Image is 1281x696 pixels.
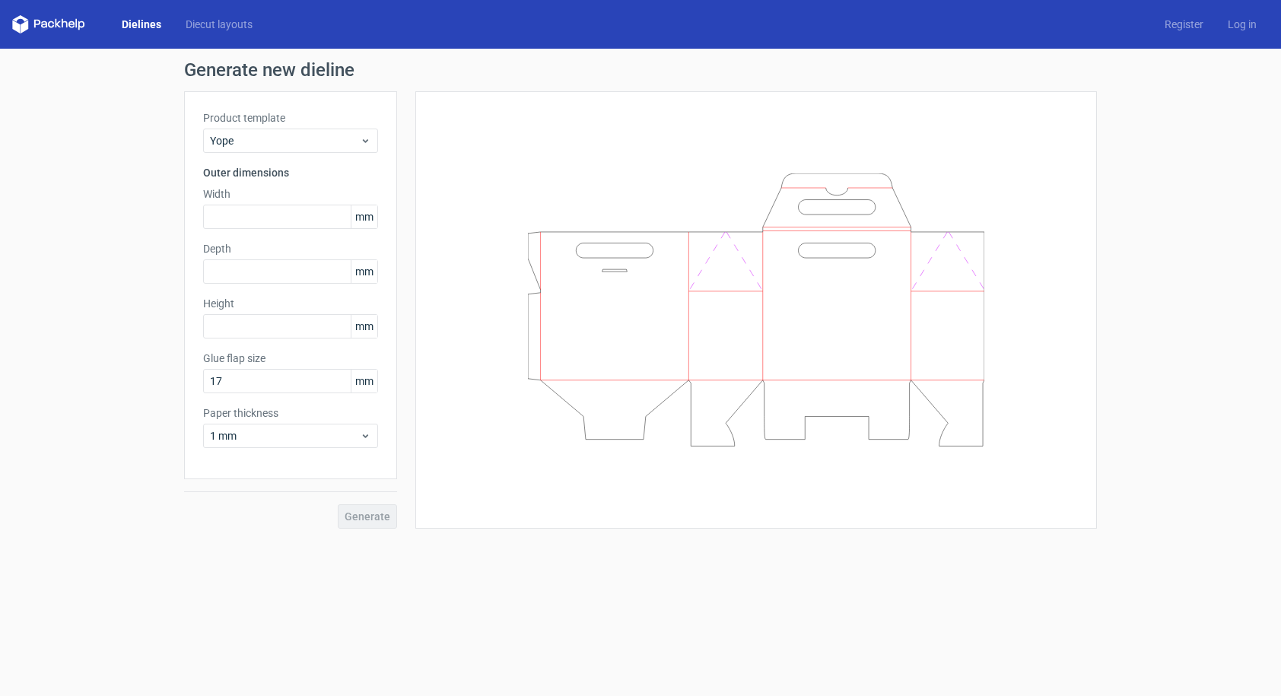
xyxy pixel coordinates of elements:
[351,370,377,392] span: mm
[1216,17,1269,32] a: Log in
[203,165,378,180] h3: Outer dimensions
[210,428,360,443] span: 1 mm
[110,17,173,32] a: Dielines
[203,351,378,366] label: Glue flap size
[210,133,360,148] span: Yope
[351,315,377,338] span: mm
[351,205,377,228] span: mm
[351,260,377,283] span: mm
[203,241,378,256] label: Depth
[173,17,265,32] a: Diecut layouts
[203,186,378,202] label: Width
[1152,17,1216,32] a: Register
[203,296,378,311] label: Height
[184,61,1097,79] h1: Generate new dieline
[203,110,378,126] label: Product template
[203,405,378,421] label: Paper thickness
